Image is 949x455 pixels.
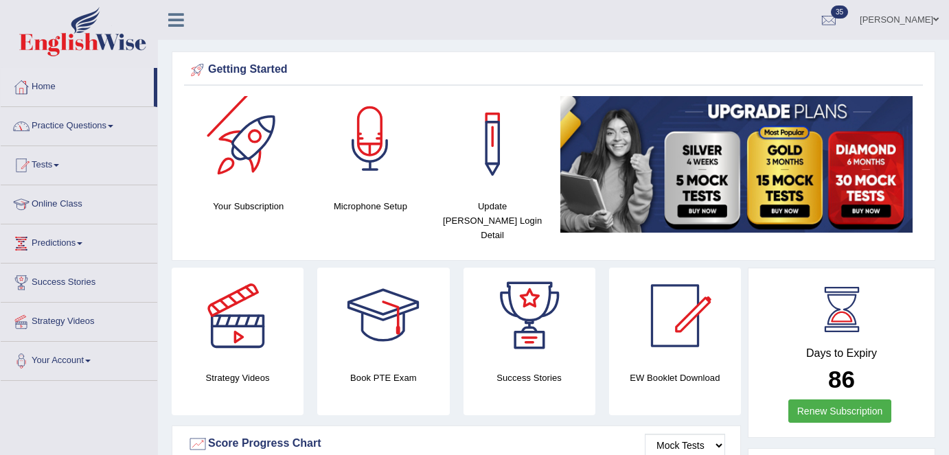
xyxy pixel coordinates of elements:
[609,371,741,385] h4: EW Booklet Download
[828,366,855,393] b: 86
[560,96,913,233] img: small5.jpg
[1,342,157,376] a: Your Account
[1,185,157,220] a: Online Class
[831,5,848,19] span: 35
[172,371,304,385] h4: Strategy Videos
[317,371,449,385] h4: Book PTE Exam
[788,399,892,423] a: Renew Subscription
[764,347,919,360] h4: Days to Expiry
[438,199,547,242] h4: Update [PERSON_NAME] Login Detail
[1,146,157,180] a: Tests
[1,303,157,337] a: Strategy Videos
[1,68,154,102] a: Home
[187,434,725,454] div: Score Progress Chart
[194,199,303,213] h4: Your Subscription
[187,60,919,80] div: Getting Started
[317,199,425,213] h4: Microphone Setup
[464,371,595,385] h4: Success Stories
[1,224,157,259] a: Predictions
[1,107,157,141] a: Practice Questions
[1,264,157,298] a: Success Stories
